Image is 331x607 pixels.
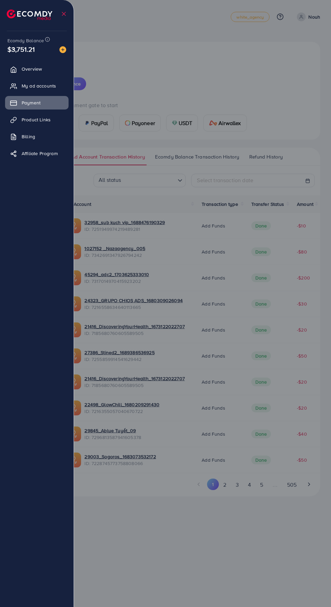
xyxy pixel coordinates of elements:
[22,116,51,123] span: Product Links
[5,79,69,93] a: My ad accounts
[5,113,69,126] a: Product Links
[5,130,69,143] a: Billing
[7,37,44,44] span: Ecomdy Balance
[22,82,56,89] span: My ad accounts
[59,46,66,53] img: image
[7,9,52,20] img: logo
[22,133,35,140] span: Billing
[22,66,42,72] span: Overview
[7,37,35,61] span: $3,751.21
[5,62,69,76] a: Overview
[5,96,69,110] a: Payment
[5,147,69,160] a: Affiliate Program
[22,99,41,106] span: Payment
[22,150,58,157] span: Affiliate Program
